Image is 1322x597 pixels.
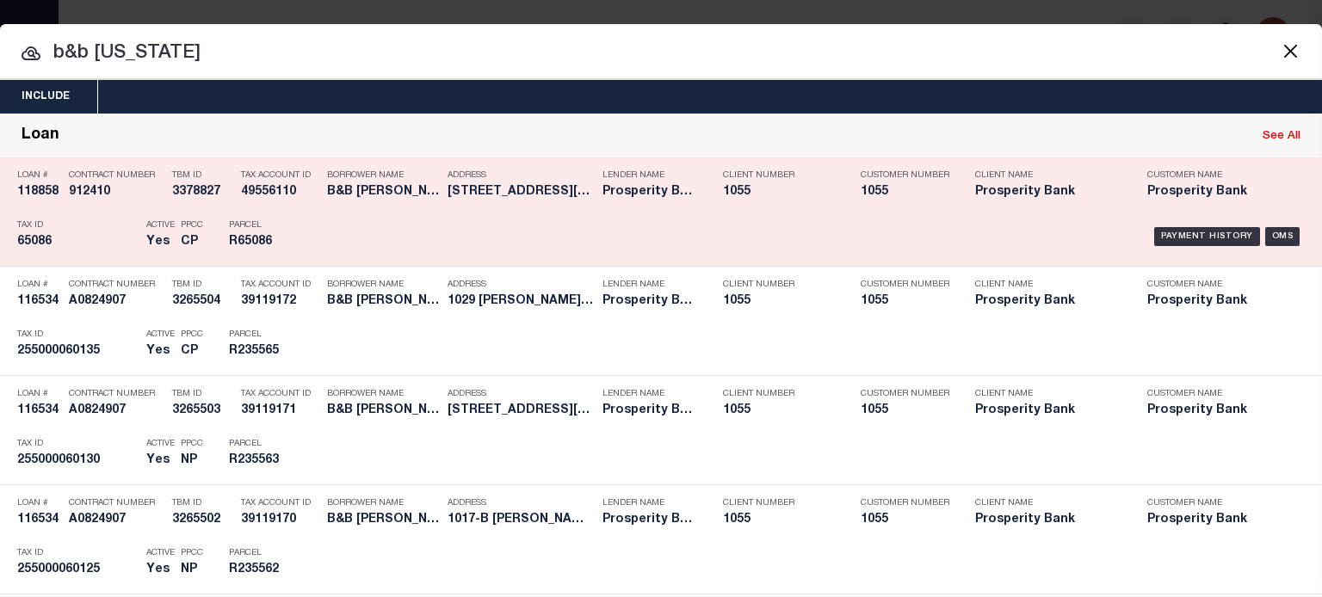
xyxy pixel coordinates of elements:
p: Customer Name [1147,170,1294,181]
h5: Prosperity Bank [975,513,1121,527]
h5: 1055 [723,185,835,200]
p: Lender Name [602,280,697,290]
p: Parcel [229,439,306,449]
h5: Prosperity Bank [602,403,697,418]
p: Tax ID [17,548,138,558]
p: Lender Name [602,170,697,181]
p: TBM ID [172,498,232,508]
p: Address [448,389,594,399]
h5: B&B LEE LLC A TEXAS SERIES LLC [327,403,439,418]
h5: 3265503 [172,403,232,418]
p: Parcel [229,329,306,340]
p: Client Name [975,170,1121,181]
p: Client Name [975,498,1121,508]
h5: Prosperity Bank [1147,513,1294,527]
h5: A0824907 [69,513,164,527]
p: Active [146,329,175,340]
h5: 1017-B HERMINE DR [448,513,594,527]
h5: A0824907 [69,403,164,418]
p: Borrower Name [327,389,439,399]
h5: 255000060130 [17,453,138,468]
p: Client Number [723,280,835,290]
h5: B&B LEE LLC A TEXAS SERIES LLC [327,185,439,200]
p: Customer Number [861,389,949,399]
h5: R235563 [229,453,306,468]
h5: 3378827 [172,185,232,200]
h5: 3265502 [172,513,232,527]
p: Contract Number [69,170,164,181]
p: PPCC [181,548,203,558]
h5: CP [181,235,203,249]
h5: 39119171 [241,403,318,418]
p: TBM ID [172,170,232,181]
p: Parcel [229,220,306,231]
h5: Yes [146,563,172,577]
h5: Yes [146,344,172,359]
h5: NP [181,563,203,577]
h5: Prosperity Bank [1147,403,1294,418]
h5: Prosperity Bank [602,185,697,200]
p: Tax ID [17,220,138,231]
h5: 1055 [861,513,947,527]
h5: 1055 [861,294,947,309]
h5: B&B LEE LLC A TEXAS SERIES LLC [327,294,439,309]
h5: 118858 [17,185,60,200]
p: Tax Account ID [241,170,318,181]
h5: B&B LEE LLC A TEXAS SERIES LLC [327,513,439,527]
h5: 116534 [17,513,60,527]
p: Parcel [229,548,306,558]
p: PPCC [181,329,203,340]
p: Contract Number [69,389,164,399]
h5: Prosperity Bank [1147,294,1294,309]
p: TBM ID [172,389,232,399]
h5: 3265504 [172,294,232,309]
p: Active [146,439,175,449]
h5: NP [181,453,203,468]
h5: 49556110 [241,185,318,200]
p: Loan # [17,280,60,290]
p: Tax Account ID [241,498,318,508]
p: Borrower Name [327,498,439,508]
p: Borrower Name [327,280,439,290]
h5: 912410 [69,185,164,200]
h5: 1055 [861,185,947,200]
h5: 1055 [723,403,835,418]
p: Customer Name [1147,498,1294,508]
p: Contract Number [69,498,164,508]
p: Loan # [17,498,60,508]
h5: 1410 MOORE AVE UNIT 1-4 PORTLAN... [448,185,594,200]
p: Address [448,280,594,290]
h5: 255000060125 [17,563,138,577]
p: Lender Name [602,498,697,508]
h5: R235565 [229,344,306,359]
p: PPCC [181,439,203,449]
p: Loan # [17,170,60,181]
h5: 65086 [17,235,138,249]
h5: R235562 [229,563,306,577]
p: Borrower Name [327,170,439,181]
p: TBM ID [172,280,232,290]
p: PPCC [181,220,203,231]
h5: 39119172 [241,294,318,309]
h5: Prosperity Bank [975,294,1121,309]
p: Client Number [723,170,835,181]
h5: 116534 [17,294,60,309]
p: Client Number [723,389,835,399]
p: Customer Number [861,170,949,181]
h5: 116534 [17,403,60,418]
h5: 1029 HERMINE DR [448,294,594,309]
h5: 1055 [723,513,835,527]
div: OMS [1265,227,1300,246]
p: Client Number [723,498,835,508]
p: Customer Number [861,280,949,290]
h5: CP [181,344,203,359]
div: Payment History [1154,227,1260,246]
p: Address [448,170,594,181]
p: Customer Name [1147,389,1294,399]
p: Customer Name [1147,280,1294,290]
p: Client Name [975,280,1121,290]
p: Active [146,548,175,558]
h5: Prosperity Bank [975,403,1121,418]
h5: Yes [146,453,172,468]
p: Tax Account ID [241,280,318,290]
